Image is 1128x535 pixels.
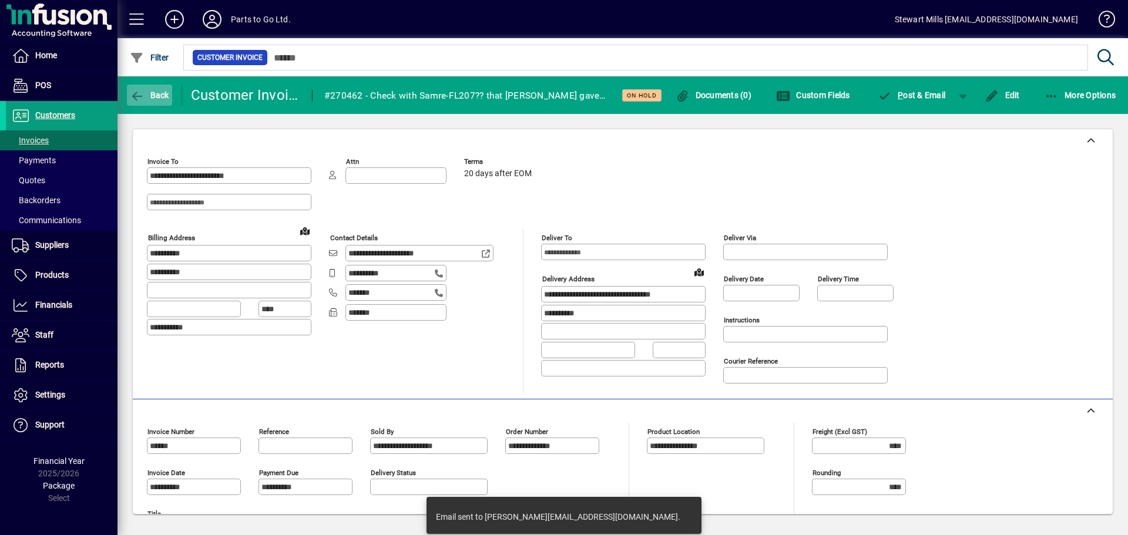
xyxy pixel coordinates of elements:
button: Profile [193,9,231,30]
mat-label: Invoice date [147,469,185,477]
button: Add [156,9,193,30]
a: Quotes [6,170,117,190]
div: Stewart Mills [EMAIL_ADDRESS][DOMAIN_NAME] [895,10,1078,29]
a: Support [6,410,117,440]
a: Communications [6,210,117,230]
span: Edit [985,90,1020,100]
a: Suppliers [6,231,117,260]
span: Filter [130,53,169,62]
mat-label: Sold by [371,428,394,436]
mat-label: Instructions [724,316,760,324]
span: P [898,90,903,100]
span: Communications [12,216,81,225]
span: Payments [12,156,56,165]
mat-label: Order number [506,428,548,436]
a: Settings [6,381,117,410]
span: Backorders [12,196,61,205]
span: Suppliers [35,240,69,250]
a: Staff [6,321,117,350]
span: 20 days after EOM [464,169,532,179]
span: ost & Email [878,90,946,100]
mat-label: Reference [259,428,289,436]
mat-label: Rounding [813,469,841,477]
mat-label: Courier Reference [724,357,778,365]
button: Filter [127,47,172,68]
a: Payments [6,150,117,170]
span: Terms [464,158,535,166]
mat-label: Title [147,510,161,518]
a: Backorders [6,190,117,210]
mat-label: Invoice number [147,428,194,436]
a: POS [6,71,117,100]
span: Financial Year [33,456,85,466]
mat-label: Payment due [259,469,298,477]
button: Post & Email [872,85,952,106]
mat-label: Attn [346,157,359,166]
span: Quotes [12,176,45,185]
a: Knowledge Base [1090,2,1113,41]
mat-label: Deliver To [542,234,572,242]
span: Customers [35,110,75,120]
span: Package [43,481,75,490]
span: Home [35,51,57,60]
button: Custom Fields [773,85,853,106]
a: Invoices [6,130,117,150]
span: More Options [1045,90,1116,100]
a: View on map [690,263,709,281]
div: Customer Invoice [191,86,300,105]
span: Custom Fields [776,90,850,100]
div: #270462 - Check with Samre-FL207?? that [PERSON_NAME] gave him [324,86,607,105]
span: Products [35,270,69,280]
span: On hold [627,92,657,99]
span: Customer Invoice [197,52,263,63]
span: Staff [35,330,53,339]
a: Products [6,261,117,290]
div: Parts to Go Ltd. [231,10,291,29]
button: Back [127,85,172,106]
span: Settings [35,390,65,399]
span: Financials [35,300,72,309]
mat-label: Delivery status [371,469,416,477]
span: Back [130,90,169,100]
a: Financials [6,291,117,320]
mat-label: Product location [647,428,700,436]
mat-label: Freight (excl GST) [813,428,867,436]
span: Reports [35,360,64,369]
button: Edit [982,85,1023,106]
mat-label: Delivery time [818,275,859,283]
span: POS [35,80,51,90]
a: Home [6,41,117,70]
a: Reports [6,351,117,380]
span: Support [35,420,65,429]
button: Documents (0) [672,85,754,106]
mat-label: Deliver via [724,234,756,242]
div: Email sent to [PERSON_NAME][EMAIL_ADDRESS][DOMAIN_NAME]. [436,511,680,523]
a: View on map [296,221,314,240]
button: More Options [1042,85,1119,106]
mat-label: Delivery date [724,275,764,283]
span: Invoices [12,136,49,145]
span: Documents (0) [675,90,751,100]
app-page-header-button: Back [117,85,182,106]
mat-label: Invoice To [147,157,179,166]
